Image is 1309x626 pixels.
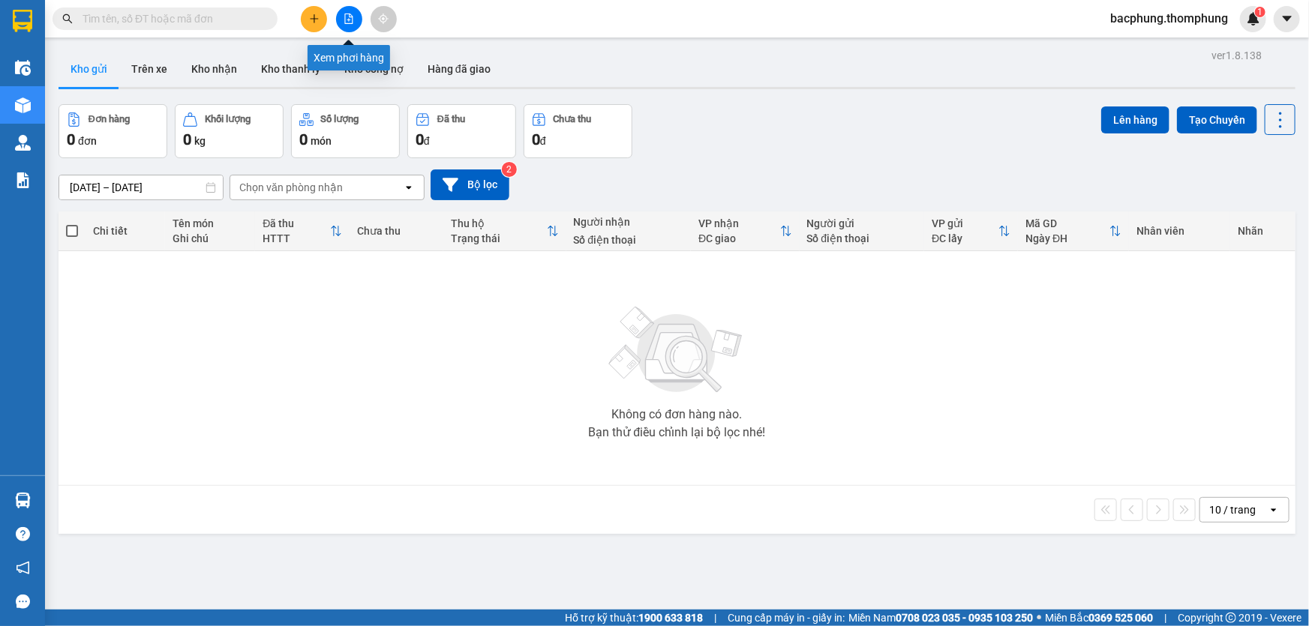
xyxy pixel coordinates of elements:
div: Bạn thử điều chỉnh lại bộ lọc nhé! [588,427,765,439]
span: plus [309,13,320,24]
button: Hàng đã giao [416,51,503,87]
span: món [311,135,332,147]
svg: open [403,181,415,193]
div: Đơn hàng [89,114,130,124]
input: Tìm tên, số ĐT hoặc mã đơn [83,10,260,27]
button: Khối lượng0kg [175,104,284,158]
div: Khối lượng [205,114,251,124]
span: 0 [532,130,540,148]
th: Toggle SortBy [255,211,349,251]
span: 0 [299,130,308,148]
div: Chọn văn phòng nhận [239,180,343,195]
sup: 2 [502,162,517,177]
button: caret-down [1274,6,1300,32]
span: Miền Bắc [1045,610,1153,626]
span: 0 [67,130,75,148]
img: warehouse-icon [15,60,31,76]
span: kg [194,135,206,147]
div: Trạng thái [451,232,547,244]
button: Đơn hàng0đơn [59,104,167,158]
span: question-circle [16,527,30,541]
span: Cung cấp máy in - giấy in: [728,610,845,626]
div: ĐC giao [698,232,779,244]
div: ver 1.8.138 [1211,47,1262,64]
button: aim [371,6,397,32]
th: Toggle SortBy [1018,211,1129,251]
button: plus [301,6,327,32]
button: Trên xe [119,51,179,87]
button: file-add [336,6,362,32]
button: Kho nhận [179,51,249,87]
div: Đã thu [263,217,329,229]
span: 0 [183,130,191,148]
svg: open [1268,504,1280,516]
div: Nhãn [1238,225,1288,237]
button: Tạo Chuyến [1177,106,1257,133]
img: icon-new-feature [1247,12,1260,25]
div: Ghi chú [173,232,248,244]
div: Số lượng [321,114,359,124]
div: VP gửi [932,217,998,229]
button: Kho gửi [59,51,119,87]
strong: 0708 023 035 - 0935 103 250 [896,612,1033,624]
span: copyright [1226,613,1236,623]
span: đ [424,135,430,147]
button: Bộ lọc [431,169,509,200]
button: Kho thanh lý [249,51,332,87]
div: Chi tiết [93,225,158,237]
span: ⚪️ [1037,615,1041,621]
div: 10 / trang [1209,502,1256,517]
div: Đã thu [437,114,465,124]
span: search [62,13,73,24]
span: bacphung.thomphung [1098,9,1240,28]
img: warehouse-icon [15,97,31,113]
div: Xem phơi hàng [308,45,390,70]
span: | [1164,610,1166,626]
div: Chưa thu [357,225,436,237]
div: HTTT [263,232,329,244]
div: Chưa thu [554,114,592,124]
span: caret-down [1280,12,1294,25]
div: Số điện thoại [807,232,917,244]
span: file-add [344,13,354,24]
span: Hỗ trợ kỹ thuật: [565,610,703,626]
th: Toggle SortBy [443,211,566,251]
div: Tên món [173,217,248,229]
button: Chưa thu0đ [524,104,632,158]
div: ĐC lấy [932,232,998,244]
div: Nhân viên [1136,225,1223,237]
button: Lên hàng [1101,106,1169,133]
img: logo-vxr [13,10,32,32]
span: message [16,595,30,609]
button: Số lượng0món [291,104,400,158]
input: Select a date range. [59,175,223,199]
div: Mã GD [1025,217,1109,229]
div: Người nhận [574,216,684,228]
span: | [714,610,716,626]
strong: 0369 525 060 [1088,612,1153,624]
th: Toggle SortBy [924,211,1018,251]
div: VP nhận [698,217,779,229]
span: đ [540,135,546,147]
span: 1 [1257,7,1262,17]
span: đơn [78,135,97,147]
img: warehouse-icon [15,135,31,151]
img: warehouse-icon [15,493,31,508]
img: solution-icon [15,172,31,188]
div: Số điện thoại [574,234,684,246]
span: notification [16,561,30,575]
th: Toggle SortBy [691,211,799,251]
strong: 1900 633 818 [638,612,703,624]
span: aim [378,13,389,24]
div: Thu hộ [451,217,547,229]
sup: 1 [1255,7,1265,17]
img: svg+xml;base64,PHN2ZyBjbGFzcz0ibGlzdC1wbHVnX19zdmciIHhtbG5zPSJodHRwOi8vd3d3LnczLm9yZy8yMDAwL3N2Zy... [602,298,752,403]
button: Đã thu0đ [407,104,516,158]
div: Người gửi [807,217,917,229]
div: Không có đơn hàng nào. [611,409,742,421]
span: 0 [416,130,424,148]
div: Ngày ĐH [1025,232,1109,244]
span: Miền Nam [848,610,1033,626]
